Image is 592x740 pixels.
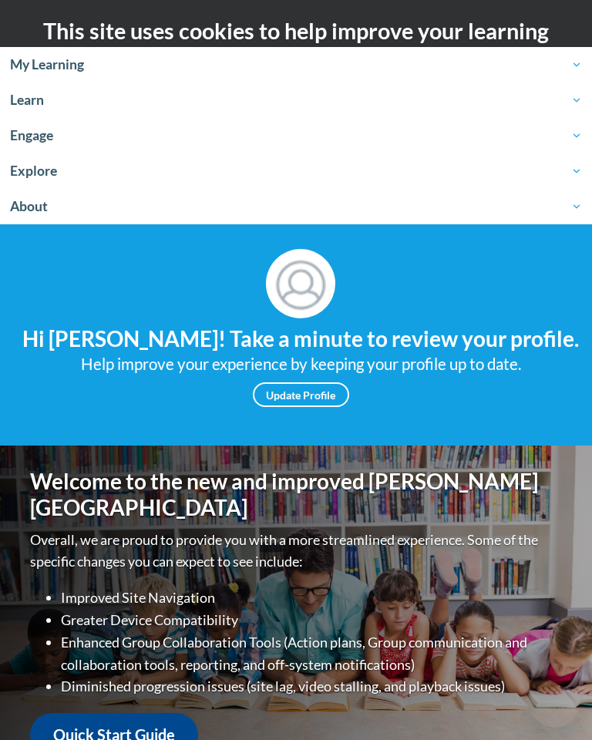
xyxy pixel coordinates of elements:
[61,587,562,609] li: Improved Site Navigation
[530,678,580,728] iframe: Button to launch messaging window
[12,326,590,352] h4: Hi [PERSON_NAME]! Take a minute to review your profile.
[61,675,562,698] li: Diminished progression issues (site lag, video stalling, and playback issues)
[10,197,582,216] span: About
[10,91,582,109] span: Learn
[253,382,349,407] a: Update Profile
[542,163,580,210] div: Main menu
[30,469,562,520] h1: Welcome to the new and improved [PERSON_NAME][GEOGRAPHIC_DATA]
[12,15,580,78] h2: This site uses cookies to help improve your learning experience.
[12,351,590,377] div: Help improve your experience by keeping your profile up to date.
[61,609,562,631] li: Greater Device Compatibility
[266,249,335,318] img: Profile Image
[10,55,582,74] span: My Learning
[10,162,582,180] span: Explore
[30,529,562,573] p: Overall, we are proud to provide you with a more streamlined experience. Some of the specific cha...
[10,126,582,145] span: Engage
[61,631,562,676] li: Enhanced Group Collaboration Tools (Action plans, Group communication and collaboration tools, re...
